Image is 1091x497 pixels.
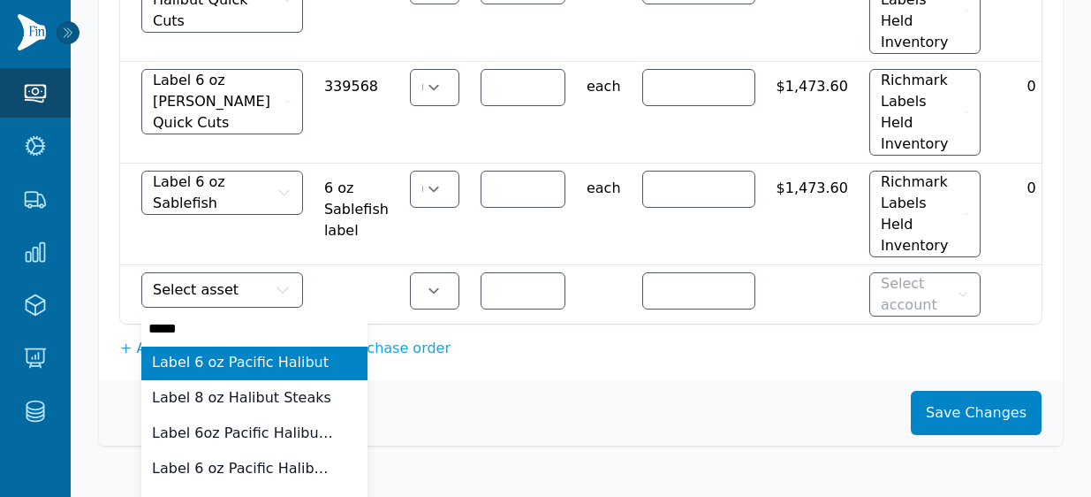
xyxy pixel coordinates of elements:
span: each [587,69,621,97]
img: Finventory [18,14,46,50]
span: Label 6 oz Sablefish [153,172,273,214]
button: Richmark Labels Held Inventory [869,171,981,257]
span: Select account [881,273,953,316]
span: $1,473.60 [777,69,848,97]
span: Label 6 oz [PERSON_NAME] Quick Cuts [153,70,280,134]
span: $1,473.60 [777,171,848,199]
span: Select asset [153,279,239,301]
button: + Add another line item to this purchase order [120,338,451,359]
td: 339568 [314,62,399,164]
button: Richmark Labels Held Inventory [869,69,981,156]
input: Select asset [141,311,367,347]
button: Label 6 oz Sablefish [141,171,303,215]
td: 6 oz Sablefish label [314,164,399,265]
span: Richmark Labels Held Inventory [881,172,959,256]
button: Select account [869,272,981,317]
td: 0 [991,164,1071,265]
button: Save Changes [911,391,1042,435]
span: each [587,171,621,199]
td: 0 [991,62,1071,164]
button: Label 6 oz [PERSON_NAME] Quick Cuts [141,69,303,134]
button: Select asset [141,272,303,308]
span: Richmark Labels Held Inventory [881,70,959,155]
